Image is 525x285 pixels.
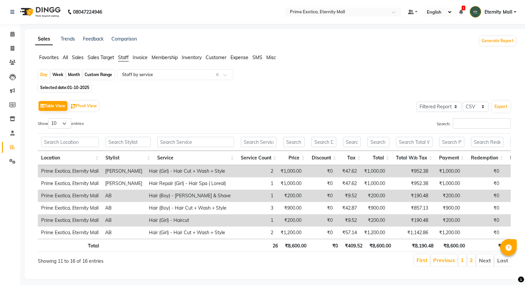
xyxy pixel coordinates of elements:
[305,165,336,177] td: ₹0
[277,177,305,190] td: ₹1,000.00
[67,85,89,90] span: 01-10-2025
[360,214,388,227] td: ₹200.00
[83,36,103,42] a: Feedback
[102,190,146,202] td: AB
[439,137,464,147] input: Search Payment
[234,165,277,177] td: 2
[51,70,65,79] div: Week
[38,151,102,165] th: Location: activate to sort column ascending
[146,165,234,177] td: Hair (Girl) - Hair Cut + Wash + Style
[492,101,510,112] button: Export
[308,151,340,165] th: Discount: activate to sort column ascending
[468,151,507,165] th: Redemption: activate to sort column ascending
[470,257,473,263] a: 2
[417,257,427,263] a: First
[182,54,202,60] span: Inventory
[367,137,389,147] input: Search Total
[470,6,481,18] img: Eternity Mall
[431,214,463,227] td: ₹200.00
[366,239,394,252] th: ₹8,600.00
[102,151,154,165] th: Stylist: activate to sort column ascending
[388,202,431,214] td: ₹857.13
[394,239,437,252] th: ₹8,190.48
[39,54,59,60] span: Favorites
[88,54,114,60] span: Sales Target
[436,151,468,165] th: Payment: activate to sort column ascending
[340,151,364,165] th: Tax: activate to sort column ascending
[48,118,71,129] select: Showentries
[157,137,234,147] input: Search Service
[462,6,465,10] span: 1
[241,137,277,147] input: Search Service Count
[463,190,502,202] td: ₹0
[277,202,305,214] td: ₹900.00
[463,165,502,177] td: ₹0
[343,137,361,147] input: Search Tax
[283,137,305,147] input: Search Price
[216,71,221,78] span: Clear all
[453,118,511,129] input: Search:
[252,54,262,60] span: SMS
[17,3,62,21] img: logo
[388,227,431,239] td: ₹1,142.86
[431,165,463,177] td: ₹1,000.00
[73,3,102,21] b: 08047224946
[336,165,360,177] td: ₹47.62
[463,202,502,214] td: ₹0
[305,214,336,227] td: ₹0
[146,190,234,202] td: Hair (Boy) - [PERSON_NAME] & Shave
[433,257,455,263] a: Previous
[437,239,468,252] th: ₹8,600.00
[396,137,432,147] input: Search Total W/o Tax
[146,227,234,239] td: Hair (Girl) - Hair Cut + Wash + Style
[38,177,102,190] td: Prime Exotica, Eternity Mall
[459,9,463,15] a: 1
[336,214,360,227] td: ₹9.52
[102,177,146,190] td: [PERSON_NAME]
[360,190,388,202] td: ₹200.00
[239,239,281,252] th: 26
[437,118,511,129] label: Search:
[266,54,276,60] span: Misc
[38,83,91,92] span: Selected date:
[133,54,148,60] span: Invoice
[360,227,388,239] td: ₹1,200.00
[360,177,388,190] td: ₹1,000.00
[277,190,305,202] td: ₹200.00
[38,101,67,111] button: Table View
[154,151,237,165] th: Service: activate to sort column ascending
[66,70,82,79] div: Month
[388,165,431,177] td: ₹952.38
[38,165,102,177] td: Prime Exotica, Eternity Mall
[364,151,393,165] th: Total: activate to sort column ascending
[206,54,227,60] span: Customer
[431,190,463,202] td: ₹200.00
[72,54,84,60] span: Sales
[431,202,463,214] td: ₹900.00
[61,36,75,42] a: Trends
[463,227,502,239] td: ₹0
[305,177,336,190] td: ₹0
[360,202,388,214] td: ₹900.00
[311,137,336,147] input: Search Discount
[277,165,305,177] td: ₹1,000.00
[102,227,146,239] td: AB
[69,101,98,111] button: Pivot View
[305,202,336,214] td: ₹0
[105,137,151,147] input: Search Stylist
[388,177,431,190] td: ₹952.38
[146,214,234,227] td: Hair (Girl) - Haircut
[463,214,502,227] td: ₹0
[393,151,436,165] th: Total W/o Tax: activate to sort column ascending
[234,190,277,202] td: 1
[152,54,178,60] span: Membership
[234,227,277,239] td: 2
[310,239,341,252] th: ₹0
[234,214,277,227] td: 1
[102,165,146,177] td: [PERSON_NAME]
[234,177,277,190] td: 1
[341,239,366,252] th: ₹409.52
[102,214,146,227] td: AB
[102,202,146,214] td: AB
[336,177,360,190] td: ₹47.62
